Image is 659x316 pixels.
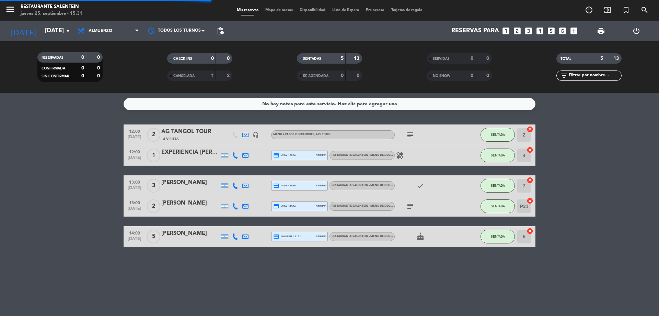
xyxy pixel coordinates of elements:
[273,203,279,209] i: credit_card
[416,182,425,190] i: check
[524,26,533,35] i: looks_3
[569,26,578,35] i: add_box
[501,26,510,35] i: looks_one
[147,149,160,162] span: 1
[406,131,414,139] i: subject
[613,56,620,61] strong: 13
[161,229,220,238] div: [PERSON_NAME]
[163,137,179,142] span: 4 Visitas
[253,132,259,138] i: headset_mic
[558,26,567,35] i: looks_6
[547,26,556,35] i: looks_5
[481,179,515,193] button: SENTADA
[42,56,63,59] span: RESERVADAS
[597,27,605,35] span: print
[416,232,425,241] i: cake
[640,6,649,14] i: search
[388,8,426,12] span: Tarjetas de regalo
[491,153,505,157] span: SENTADA
[622,6,630,14] i: turned_in_not
[316,204,326,208] span: stripe
[81,74,84,78] strong: 0
[341,56,344,61] strong: 5
[471,56,473,61] strong: 0
[21,10,82,17] div: jueves 25. septiembre - 15:31
[126,148,143,155] span: 12:00
[471,73,473,78] strong: 0
[527,228,533,235] i: cancel
[262,100,397,108] div: No hay notas para este servicio. Haz clic para agregar una
[227,56,231,61] strong: 0
[97,55,101,60] strong: 0
[486,73,490,78] strong: 0
[126,178,143,186] span: 13:00
[173,57,192,61] span: CHECK INS
[481,128,515,142] button: SENTADA
[81,66,84,70] strong: 0
[5,4,15,14] i: menu
[600,56,603,61] strong: 5
[362,8,388,12] span: Pre-acceso
[211,73,214,78] strong: 1
[147,199,160,213] span: 2
[491,133,505,137] span: SENTADA
[89,29,112,33] span: Almuerzo
[560,57,571,61] span: TOTAL
[535,26,544,35] i: looks_4
[527,126,533,133] i: cancel
[513,26,522,35] i: looks_two
[316,183,326,188] span: stripe
[216,27,224,35] span: pending_actions
[273,152,279,159] i: credit_card
[433,74,450,78] span: NO SHOW
[161,148,220,157] div: EXPERIENCIA [PERSON_NAME] RIILI
[296,8,329,12] span: Disponibilidad
[527,197,533,204] i: cancel
[227,73,231,78] strong: 2
[42,75,69,78] span: SIN CONFIRMAR
[603,6,612,14] i: exit_to_app
[354,56,361,61] strong: 13
[491,184,505,187] span: SENTADA
[332,184,433,187] span: RESTAURANTE SALENTEIN - Menu de Degustación 7 pasos
[147,179,160,193] span: 3
[618,21,654,41] div: LOG OUT
[357,73,361,78] strong: 0
[273,183,279,189] i: credit_card
[126,198,143,206] span: 13:00
[211,56,214,61] strong: 0
[481,199,515,213] button: SENTADA
[147,128,160,142] span: 2
[585,6,593,14] i: add_circle_outline
[491,235,505,238] span: SENTADA
[491,204,505,208] span: SENTADA
[273,203,296,209] span: visa * 4984
[126,206,143,214] span: [DATE]
[481,230,515,243] button: SENTADA
[126,237,143,244] span: [DATE]
[97,66,101,70] strong: 0
[273,152,296,159] span: visa * 9284
[560,72,568,80] i: filter_list
[126,127,143,135] span: 12:00
[126,155,143,163] span: [DATE]
[341,73,344,78] strong: 0
[329,8,362,12] span: Lista de Espera
[5,23,42,39] i: [DATE]
[433,57,450,61] span: SERVIDAS
[64,27,72,35] i: arrow_drop_down
[332,154,417,156] span: RESTAURANTE SALENTEIN - Menu de Degustación 7 pasos
[147,230,160,243] span: 5
[233,8,262,12] span: Mis reservas
[273,233,301,240] span: master * 9121
[632,27,640,35] i: power_settings_new
[262,8,296,12] span: Mapa de mesas
[42,67,65,70] span: CONFIRMADA
[527,177,533,184] i: cancel
[21,3,82,10] div: Restaurante Salentein
[161,199,220,208] div: [PERSON_NAME]
[486,56,490,61] strong: 0
[173,74,195,78] span: CANCELADA
[396,151,404,160] i: healing
[332,205,417,207] span: RESTAURANTE SALENTEIN - Menu de Degustación 7 pasos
